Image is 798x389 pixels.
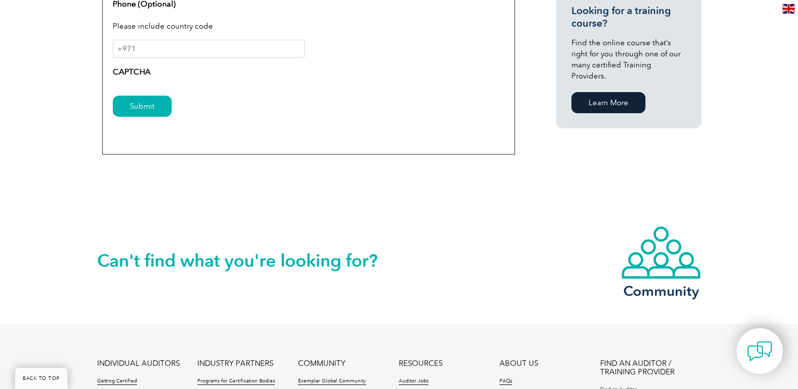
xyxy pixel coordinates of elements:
[113,14,504,40] div: Please include country code
[571,5,686,30] h3: Looking for a training course?
[499,378,512,385] a: FAQs
[571,37,686,82] p: Find the online course that’s right for you through one of our many certified Training Providers.
[499,359,538,368] a: ABOUT US
[15,368,67,389] a: BACK TO TOP
[621,225,701,280] img: icon-community.webp
[113,96,172,117] input: Submit
[97,359,180,368] a: INDIVIDUAL AUDITORS
[621,285,701,297] h3: Community
[197,378,275,385] a: Programs for Certification Bodies
[399,378,428,385] a: Auditor Jobs
[197,359,273,368] a: INDUSTRY PARTNERS
[298,359,345,368] a: COMMUNITY
[571,92,645,113] a: Learn More
[97,253,399,269] h2: Can't find what you're looking for?
[747,339,772,364] img: contact-chat.png
[782,4,795,14] img: en
[399,359,443,368] a: RESOURCES
[621,225,701,297] a: Community
[97,378,137,385] a: Getting Certified
[298,378,366,385] a: Exemplar Global Community
[113,66,151,78] label: CAPTCHA
[600,359,701,376] a: FIND AN AUDITOR / TRAINING PROVIDER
